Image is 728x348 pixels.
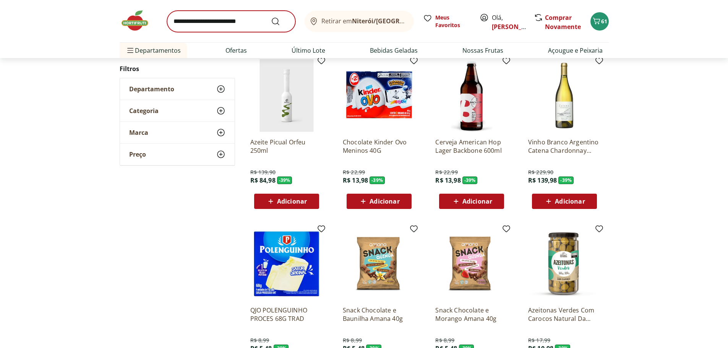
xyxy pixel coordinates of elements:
a: Bebidas Geladas [370,46,418,55]
span: Retirar em [321,18,406,24]
button: Retirar emNiterói/[GEOGRAPHIC_DATA] [305,11,414,32]
img: Snack Chocolate e Baunilha Amana 40g [343,227,415,300]
a: Snack Chocolate e Morango Amana 40g [435,306,508,323]
span: R$ 139,90 [250,168,276,176]
a: Meus Favoritos [423,14,470,29]
button: Marca [120,122,235,143]
img: Cerveja American Hop Lager Backbone 600ml [435,59,508,132]
span: Departamento [129,85,174,93]
a: Azeite Picual Orfeu 250ml [250,138,323,155]
span: R$ 84,98 [250,176,276,185]
span: Olá, [492,13,526,31]
img: Azeitonas Verdes Com Carocos Natural Da Terra 200g [528,227,601,300]
span: Adicionar [462,198,492,204]
a: QJO POLENGUINHO PROCES 68G TRAD [250,306,323,323]
span: R$ 22,99 [343,168,365,176]
button: Preço [120,144,235,165]
button: Adicionar [347,194,412,209]
span: 61 [601,18,607,25]
button: Carrinho [590,12,609,31]
span: R$ 139,98 [528,176,557,185]
a: Snack Chocolate e Baunilha Amana 40g [343,306,415,323]
span: Preço [129,151,146,158]
span: Adicionar [370,198,399,204]
a: Nossas Frutas [462,46,503,55]
img: QJO POLENGUINHO PROCES 68G TRAD [250,227,323,300]
button: Menu [126,41,135,60]
span: Meus Favoritos [435,14,470,29]
a: Açougue e Peixaria [548,46,603,55]
a: Último Lote [292,46,325,55]
button: Categoria [120,100,235,121]
img: Hortifruti [120,9,158,32]
span: Departamentos [126,41,181,60]
span: Adicionar [277,198,307,204]
a: Comprar Novamente [545,13,581,31]
span: R$ 13,98 [343,176,368,185]
a: Azeitonas Verdes Com Carocos Natural Da Terra 200g [528,306,601,323]
span: R$ 8,99 [343,337,362,344]
span: R$ 8,99 [250,337,269,344]
span: Adicionar [555,198,585,204]
img: Snack Chocolate e Morango Amana 40g [435,227,508,300]
span: - 39 % [277,176,292,184]
img: Azeite Picual Orfeu 250ml [250,59,323,132]
span: R$ 229,90 [528,168,553,176]
span: Categoria [129,107,159,115]
input: search [167,11,295,32]
button: Departamento [120,78,235,100]
button: Adicionar [439,194,504,209]
a: Chocolate Kinder Ovo Meninos 40G [343,138,415,155]
b: Niterói/[GEOGRAPHIC_DATA] [352,17,439,25]
span: - 39 % [370,176,385,184]
button: Submit Search [271,17,289,26]
span: - 39 % [462,176,478,184]
a: [PERSON_NAME] [492,23,542,31]
span: - 39 % [558,176,574,184]
span: Marca [129,129,148,136]
a: Ofertas [225,46,247,55]
span: R$ 13,98 [435,176,460,185]
span: R$ 8,99 [435,337,454,344]
span: R$ 17,99 [528,337,550,344]
button: Adicionar [254,194,319,209]
button: Adicionar [532,194,597,209]
span: R$ 22,99 [435,168,457,176]
a: Cerveja American Hop Lager Backbone 600ml [435,138,508,155]
img: Vinho Branco Argentino Catena Chardonnay 750ml [528,59,601,132]
h2: Filtros [120,61,235,76]
a: Vinho Branco Argentino Catena Chardonnay 750ml [528,138,601,155]
img: Chocolate Kinder Ovo Meninos 40G [343,59,415,132]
